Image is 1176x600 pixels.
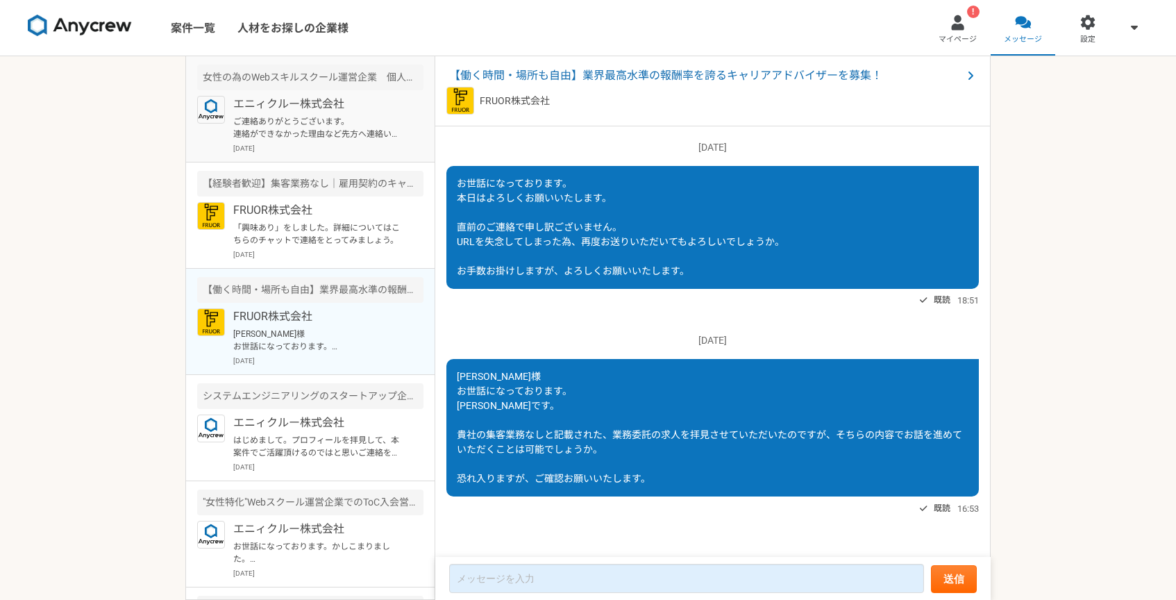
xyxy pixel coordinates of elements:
[197,383,423,409] div: システムエンジニアリングのスタートアップ企業 生成AIの新規事業のセールスを募集
[197,308,225,336] img: FRUOR%E3%83%AD%E3%82%B3%E3%82%99.png
[233,96,405,112] p: エニィクルー株式会社
[233,434,405,459] p: はじめまして。プロフィールを拝見して、本案件でご活躍頂けるのではと思いご連絡を差し上げました。 案件ページの内容をご確認頂き、もし条件など合致されるようでしたら是非詳細をご案内できればと思います...
[233,143,423,153] p: [DATE]
[957,502,979,515] span: 16:53
[233,115,405,140] p: ご連絡ありがとうございます。 連絡ができなかった理由など先方へ連絡いただけますでしょうか。こちらからもお伝えいたします。
[197,521,225,549] img: logo_text_blue_01.png
[197,277,423,303] div: 【働く時間・場所も自由】業界最高水準の報酬率を誇るキャリアアドバイザーを募集！
[480,94,550,108] p: FRUOR株式会社
[446,333,979,348] p: [DATE]
[233,308,405,325] p: FRUOR株式会社
[233,202,405,219] p: FRUOR株式会社
[446,87,474,115] img: FRUOR%E3%83%AD%E3%82%B3%E3%82%99.png
[233,462,423,472] p: [DATE]
[233,356,423,366] p: [DATE]
[457,178,784,276] span: お世話になっております。 本日はよろしくお願いいたします。 直前のご連絡で申し訳ございません。 URLを失念してしまった為、再度お送りいただいてもよろしいでしょうか。 お手数お掛けしますが、よろ...
[197,490,423,515] div: "女性特化"Webスクール運営企業でのToC入会営業（フルリモート可）
[233,222,405,247] p: 「興味あり」をしました。詳細についてはこちらのチャットで連絡をとってみましょう。
[197,202,225,230] img: FRUOR%E3%83%AD%E3%82%B3%E3%82%99.png
[233,568,423,578] p: [DATE]
[931,565,977,593] button: 送信
[446,140,979,155] p: [DATE]
[967,6,980,18] div: !
[1004,34,1042,45] span: メッセージ
[233,249,423,260] p: [DATE]
[233,328,405,353] p: [PERSON_NAME]様 お世話になっております。 [PERSON_NAME]です。 貴社の集客業務なしと記載された、業務委託の求人を拝見させていただいたのですが、そちらの内容でお話を進めて...
[197,415,225,442] img: logo_text_blue_01.png
[233,540,405,565] p: お世話になっております。かしこまりました。 気になる案件等ございましたらお気軽にご連絡ください。 引き続きよろしくお願い致します。
[957,294,979,307] span: 18:51
[934,500,950,517] span: 既読
[197,171,423,197] div: 【経験者歓迎】集客業務なし｜雇用契約のキャリアアドバイザー
[449,67,962,84] span: 【働く時間・場所も自由】業界最高水準の報酬率を誇るキャリアアドバイザーを募集！
[939,34,977,45] span: マイページ
[233,521,405,537] p: エニィクルー株式会社
[457,371,962,484] span: [PERSON_NAME]様 お世話になっております。 [PERSON_NAME]です。 貴社の集客業務なしと記載された、業務委託の求人を拝見させていただいたのですが、そちらの内容でお話を進めて...
[197,65,423,90] div: 女性の為のWebスキルスクール運営企業 個人営業
[1080,34,1095,45] span: 設定
[197,96,225,124] img: logo_text_blue_01.png
[28,15,132,37] img: 8DqYSo04kwAAAAASUVORK5CYII=
[233,415,405,431] p: エニィクルー株式会社
[934,292,950,308] span: 既読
